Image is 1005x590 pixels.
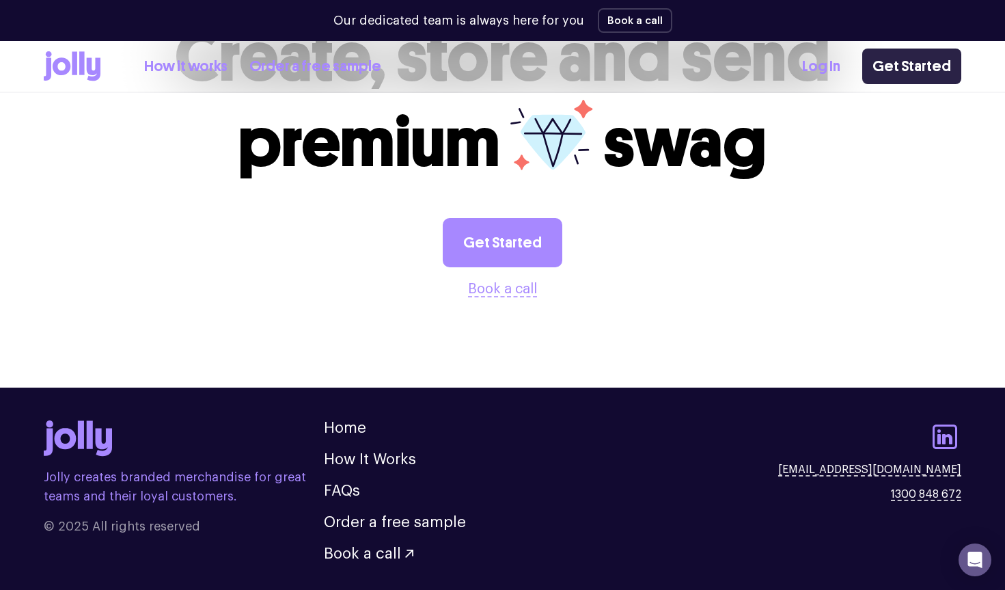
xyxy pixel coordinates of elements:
[324,546,413,561] button: Book a call
[891,486,961,502] a: 1300 848 672
[802,55,840,78] a: Log In
[44,517,324,536] span: © 2025 All rights reserved
[598,8,672,33] button: Book a call
[468,278,537,300] button: Book a call
[324,515,466,530] a: Order a free sample
[249,55,381,78] a: Order a free sample
[959,544,991,576] div: Open Intercom Messenger
[333,12,584,30] p: Our dedicated team is always here for you
[443,218,562,267] a: Get Started
[862,49,961,84] a: Get Started
[44,468,324,506] p: Jolly creates branded merchandise for great teams and their loyal customers.
[144,55,228,78] a: How it works
[324,546,401,561] span: Book a call
[324,452,416,467] a: How It Works
[324,483,360,498] a: FAQs
[324,420,366,435] a: Home
[603,101,767,184] span: swag
[778,461,961,478] a: [EMAIL_ADDRESS][DOMAIN_NAME]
